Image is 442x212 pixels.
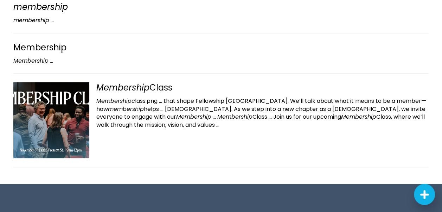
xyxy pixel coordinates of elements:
em: membership [13,1,68,13]
em: Membership [96,97,132,105]
span: … [159,97,162,105]
span: … [51,16,54,24]
div: Class [13,82,429,93]
span: class.png [96,97,158,105]
em: Membership [341,113,376,121]
div: Membership [13,42,429,53]
span: Join us for our upcoming Class, where we’ll walk through the mission, vision, and values [96,113,425,129]
em: membership [13,16,49,24]
em: Membership [13,57,49,65]
span: … [269,113,272,121]
em: Membership [217,113,252,121]
span: that shape Fellowship [GEOGRAPHIC_DATA]. We’ll talk about what it means to be a member—how helps [96,97,426,113]
div: Membership Membership … [13,33,429,74]
span: … [160,105,164,113]
span: Class [217,113,267,121]
em: Membership [176,113,211,121]
span: … [216,121,219,129]
em: membership [108,105,144,113]
em: Membership [96,82,149,93]
span: … [213,113,216,121]
span: … [50,57,53,65]
span: [DEMOGRAPHIC_DATA]. As we step into a new chapter as a [DEMOGRAPHIC_DATA], we invite everyone to ... [96,105,425,121]
div: MembershipClass Membershipclass.png … that shape Fellowship [GEOGRAPHIC_DATA]. We’ll talk about w... [13,73,429,167]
